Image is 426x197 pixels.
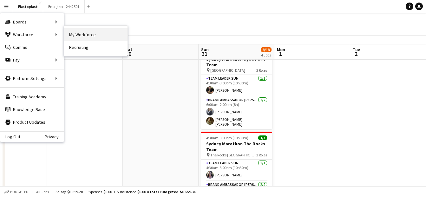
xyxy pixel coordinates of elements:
div: Boards [0,16,64,28]
a: Recruiting [64,41,128,54]
span: 4:30am-3:00pm (10h30m) [206,135,248,140]
span: Budgeted [10,190,29,194]
span: 2 [352,50,360,57]
app-card-role: Team Leader Sun1/14:30am-3:00pm (10h30m)[PERSON_NAME] [201,160,272,181]
h3: Sydney Marathon The Rocks Team [201,141,272,152]
a: Comms [0,41,64,54]
div: Platform Settings [0,72,64,85]
a: Product Updates [0,116,64,128]
span: 8/18 [261,47,272,52]
a: Training Academy [0,90,64,103]
span: Sat [125,47,132,52]
div: 4 Jobs [261,53,271,57]
span: Total Budgeted $6 559.20 [149,189,196,194]
span: 30 [124,50,132,57]
a: My Workforce [64,28,128,41]
app-job-card: 4:30am-3:00pm (10h30m)3/3Sydney Marathon Hyde Park Team [GEOGRAPHIC_DATA]2 RolesTeam Leader Sun1/... [201,47,272,129]
a: Knowledge Base [0,103,64,116]
span: 1 [276,50,285,57]
span: [GEOGRAPHIC_DATA] [210,68,245,73]
span: All jobs [35,189,50,194]
span: The Rocks [GEOGRAPHIC_DATA] [210,153,256,157]
app-card-role: Team Leader Sun1/14:30am-3:00pm (10h30m)[PERSON_NAME] [201,75,272,96]
h3: Sydney Marathon Hyde Park Team [201,56,272,68]
div: Salary $6 559.20 + Expenses $0.00 + Subsistence $0.00 = [56,189,196,194]
span: 2 Roles [256,153,267,157]
a: Log Out [0,134,20,139]
span: 3/3 [258,135,267,140]
a: Privacy [45,134,64,139]
span: Mon [277,47,285,52]
span: 31 [200,50,209,57]
button: Elastoplast [13,0,43,13]
span: 2 Roles [256,68,267,73]
div: Workforce [0,28,64,41]
span: Tue [353,47,360,52]
div: Pay [0,54,64,66]
button: Budgeted [3,188,29,195]
span: Sun [201,47,209,52]
app-card-role: Brand Ambassador [PERSON_NAME]2/26:00am-2:00pm (8h)[PERSON_NAME][PERSON_NAME] [PERSON_NAME] [201,96,272,129]
button: Energizer - 2442501 [43,0,85,13]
